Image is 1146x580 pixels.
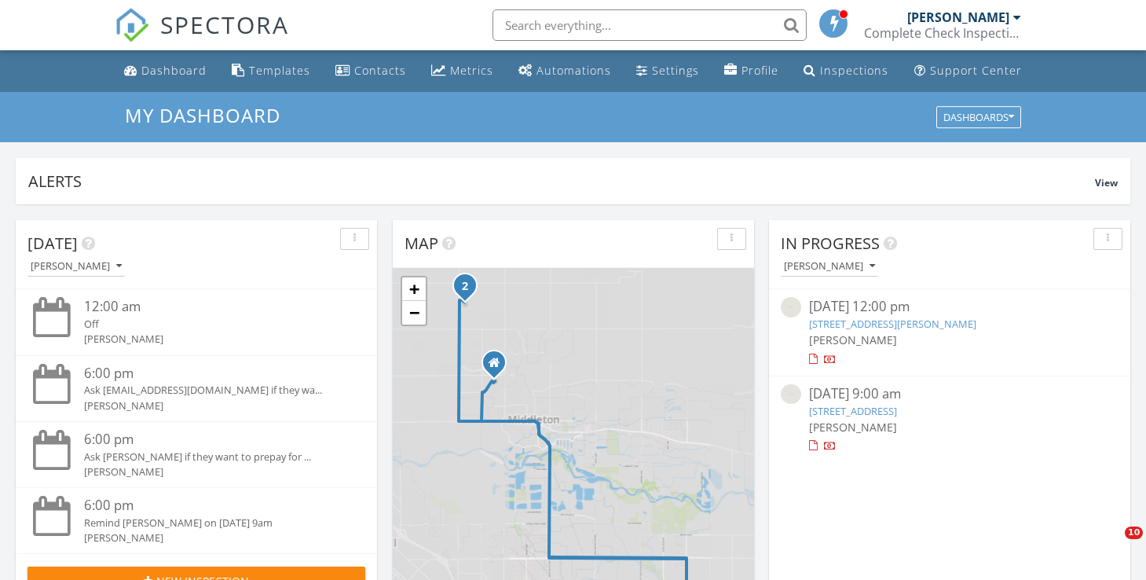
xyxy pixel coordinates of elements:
div: [PERSON_NAME] [84,398,338,413]
span: View [1095,176,1118,189]
a: Zoom out [402,301,426,325]
div: [PERSON_NAME] [784,261,875,272]
div: [DATE] 9:00 am [809,384,1090,404]
span: My Dashboard [125,102,280,128]
span: SPECTORA [160,8,289,41]
div: Contacts [354,63,406,78]
i: 2 [462,281,468,292]
div: Complete Check Inspections, LLC [864,25,1021,41]
div: [PERSON_NAME] [31,261,122,272]
div: Off [84,317,338,332]
span: [PERSON_NAME] [809,332,897,347]
div: Support Center [930,63,1022,78]
div: 12:00 am [84,297,338,317]
div: Profile [741,63,778,78]
div: 6:00 pm [84,364,338,384]
div: Inspections [820,63,888,78]
a: SPECTORA [115,21,289,54]
a: Dashboard [118,57,213,86]
a: Zoom in [402,277,426,301]
div: Dashboards [943,112,1014,123]
div: Ask [PERSON_NAME] if they want to prepay for ... [84,450,338,464]
a: Metrics [425,57,500,86]
a: [DATE] 9:00 am [STREET_ADDRESS] [PERSON_NAME] [781,384,1119,454]
a: [STREET_ADDRESS][PERSON_NAME] [809,317,976,331]
div: Dashboard [141,63,207,78]
div: Automations [536,63,611,78]
div: Ask [EMAIL_ADDRESS][DOMAIN_NAME] if they wa... [84,383,338,398]
button: [PERSON_NAME] [781,256,878,277]
div: Remind [PERSON_NAME] on [DATE] 9am [84,516,338,530]
div: 25534 Quail Hl Ln , Caldwell, ID 83607 [465,285,474,295]
a: Settings [630,57,705,86]
span: [DATE] [27,233,78,254]
a: [STREET_ADDRESS] [809,404,897,418]
div: 6:00 pm [84,496,338,516]
img: streetview [781,297,801,318]
button: [PERSON_NAME] [27,256,125,277]
input: Search everything... [492,9,807,41]
a: Templates [225,57,317,86]
span: In Progress [781,233,880,254]
button: Dashboards [936,106,1021,128]
div: [DATE] 12:00 pm [809,297,1090,317]
div: [PERSON_NAME] [84,464,338,479]
a: Company Profile [718,57,785,86]
span: Map [405,233,438,254]
iframe: Intercom live chat [1093,527,1130,564]
div: Settings [652,63,699,78]
div: [PERSON_NAME] [907,9,1009,25]
a: [DATE] 12:00 pm [STREET_ADDRESS][PERSON_NAME] [PERSON_NAME] [781,297,1119,367]
a: Support Center [908,57,1028,86]
div: Metrics [450,63,493,78]
a: Automations (Basic) [512,57,617,86]
a: Contacts [329,57,412,86]
a: Inspections [797,57,895,86]
div: [PERSON_NAME] [84,530,338,545]
div: [PERSON_NAME] [84,332,338,347]
img: The Best Home Inspection Software - Spectora [115,8,149,42]
div: Templates [249,63,310,78]
span: 10 [1125,527,1143,539]
img: streetview [781,384,801,405]
span: [PERSON_NAME] [809,420,897,435]
div: 1789 Windmill Springs Ct, MIDDLETON Idaho 83644 [494,362,503,372]
div: 6:00 pm [84,430,338,450]
div: Alerts [28,171,1095,192]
